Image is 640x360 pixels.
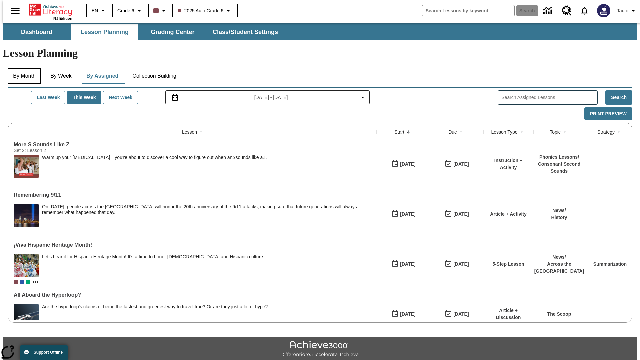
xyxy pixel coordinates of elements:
button: Class/Student Settings [207,24,283,40]
div: Are the hyperloop's claims of being the fastest and greenest way to travel true? Or are they just... [42,304,268,310]
a: More S Sounds Like Z, Lessons [14,142,373,148]
div: On September 11, 2021, people across the United States will honor the 20th anniversary of the 9/1... [42,204,373,227]
img: Artist rendering of Hyperloop TT vehicle entering a tunnel [14,304,39,327]
em: S [232,155,235,160]
div: Lesson [182,129,197,135]
button: Print Preview [584,107,632,120]
div: Current Class [14,280,18,284]
p: News / [551,207,567,214]
div: More S Sounds Like Z [14,142,373,148]
button: By Week [44,68,78,84]
a: Home [29,3,72,16]
span: Tauto [617,7,628,14]
button: Class color is dark brown. Change class color [151,5,170,17]
img: women in a lab smell the armpits of five men [14,155,39,178]
button: Dashboard [3,24,70,40]
a: Summarization [593,261,627,267]
a: Remembering 9/11, Lessons [14,192,373,198]
span: OL 2025 Auto Grade 7 [20,280,24,284]
div: Lesson Type [491,129,517,135]
div: [DATE] [453,260,469,268]
div: [DATE] [400,310,415,318]
span: Grading Center [151,28,194,36]
img: Achieve3000 Differentiate Accelerate Achieve [280,341,360,358]
button: Search [605,90,632,105]
div: [DATE] [400,210,415,218]
button: Grade: Grade 6, Select a grade [115,5,146,17]
button: 06/30/26: Last day the lesson can be accessed [442,308,471,320]
div: Warm up your vocal cords—you're about to discover a cool way to figure out when an S sounds like ... [42,155,267,178]
button: Sort [457,128,465,136]
button: 09/21/25: Last day the lesson can be accessed [442,258,471,270]
div: Start [394,129,404,135]
button: Sort [197,128,205,136]
span: Support Offline [34,350,63,355]
div: SubNavbar [3,24,284,40]
span: [DATE] - [DATE] [254,94,288,101]
div: Topic [550,129,561,135]
button: Sort [518,128,526,136]
a: Data Center [539,2,558,20]
img: A photograph of Hispanic women participating in a parade celebrating Hispanic culture. The women ... [14,254,39,277]
button: By Assigned [81,68,124,84]
span: Grade 6 [117,7,134,14]
p: Consonant Second Sounds [537,161,582,175]
button: Open side menu [5,1,25,21]
div: On [DATE], people across the [GEOGRAPHIC_DATA] will honor the 20th anniversary of the 9/11 attack... [42,204,373,215]
div: Strategy [597,129,615,135]
button: Language: EN, Select a language [89,5,110,17]
button: Sort [404,128,412,136]
button: Select the date range menu item [168,93,367,101]
button: Sort [561,128,569,136]
em: Z [263,155,266,160]
p: Phonics Lessons / [537,154,582,161]
button: 09/23/25: Last day the lesson can be accessed [442,208,471,220]
p: News / [534,254,584,261]
button: Sort [615,128,623,136]
button: Lesson Planning [71,24,138,40]
div: Home [29,2,72,20]
p: History [551,214,567,221]
p: Warm up your [MEDICAL_DATA]—you're about to discover a cool way to figure out when an sounds like... [42,155,267,160]
div: Let's hear it for Hispanic Heritage Month! It's a time to honor Hispanic Americans and Hispanic c... [42,254,264,277]
p: 5-Step Lesson [492,261,524,268]
button: Grading Center [139,24,206,40]
div: [DATE] [453,310,469,318]
div: [DATE] [453,210,469,218]
button: By Month [8,68,41,84]
button: 09/15/25: First time the lesson was available [389,258,418,270]
p: Article + Discussion [487,307,530,321]
button: 09/23/25: First time the lesson was available [389,158,418,170]
button: Select a new avatar [593,2,614,19]
input: Search Assigned Lessons [501,93,597,102]
a: Notifications [576,2,593,19]
p: The Scoop [547,311,571,318]
a: All Aboard the Hyperloop?, Lessons [14,292,373,298]
button: 07/21/25: First time the lesson was available [389,308,418,320]
span: Class/Student Settings [213,28,278,36]
div: [DATE] [400,260,415,268]
img: New York City Tribute in Light from Liberty State Park, New Jersey [14,204,39,227]
span: NJ Edition [53,16,72,20]
p: Instruction + Activity [487,157,530,171]
p: Article + Activity [490,211,527,218]
div: Remembering 9/11 [14,192,373,198]
div: [DATE] [453,160,469,168]
p: Across the [GEOGRAPHIC_DATA] [534,261,584,275]
button: 09/23/25: First time the lesson was available [389,208,418,220]
input: search field [422,5,514,16]
div: Let's hear it for Hispanic Heritage Month! It's a time to honor [DEMOGRAPHIC_DATA] and Hispanic c... [42,254,264,260]
a: Resource Center, Will open in new tab [558,2,576,20]
svg: Collapse Date Range Filter [359,93,367,101]
div: Are the hyperloop's claims of being the fastest and greenest way to travel true? Or are they just... [42,304,268,327]
button: Show more classes [32,278,40,286]
span: EN [92,7,98,14]
span: Lesson Planning [81,28,129,36]
button: This Week [67,91,101,104]
button: 09/23/25: Last day the lesson can be accessed [442,158,471,170]
button: Last Week [31,91,65,104]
